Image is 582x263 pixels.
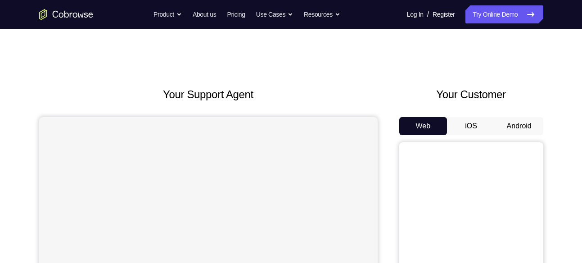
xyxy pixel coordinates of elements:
[433,5,455,23] a: Register
[39,9,93,20] a: Go to the home page
[193,5,216,23] a: About us
[227,5,245,23] a: Pricing
[495,117,543,135] button: Android
[399,117,447,135] button: Web
[153,5,182,23] button: Product
[39,86,378,103] h2: Your Support Agent
[427,9,429,20] span: /
[399,86,543,103] h2: Your Customer
[407,5,424,23] a: Log In
[304,5,340,23] button: Resources
[465,5,543,23] a: Try Online Demo
[447,117,495,135] button: iOS
[256,5,293,23] button: Use Cases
